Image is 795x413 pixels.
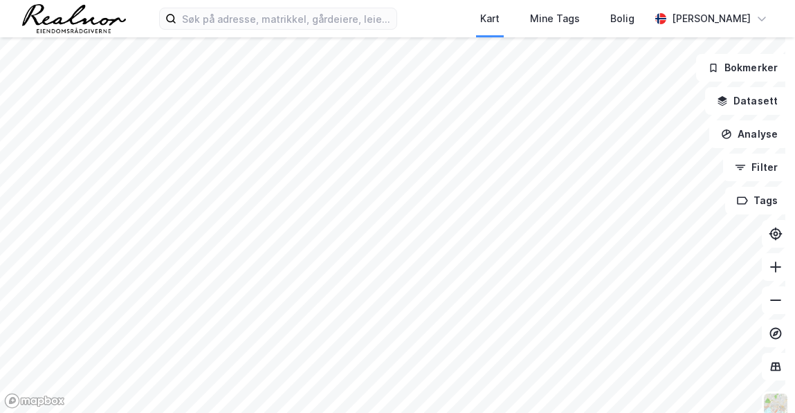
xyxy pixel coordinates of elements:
[176,8,396,29] input: Søk på adresse, matrikkel, gårdeiere, leietakere eller personer
[672,10,751,27] div: [PERSON_NAME]
[726,347,795,413] iframe: Chat Widget
[530,10,580,27] div: Mine Tags
[610,10,634,27] div: Bolig
[480,10,500,27] div: Kart
[22,4,126,33] img: realnor-logo.934646d98de889bb5806.png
